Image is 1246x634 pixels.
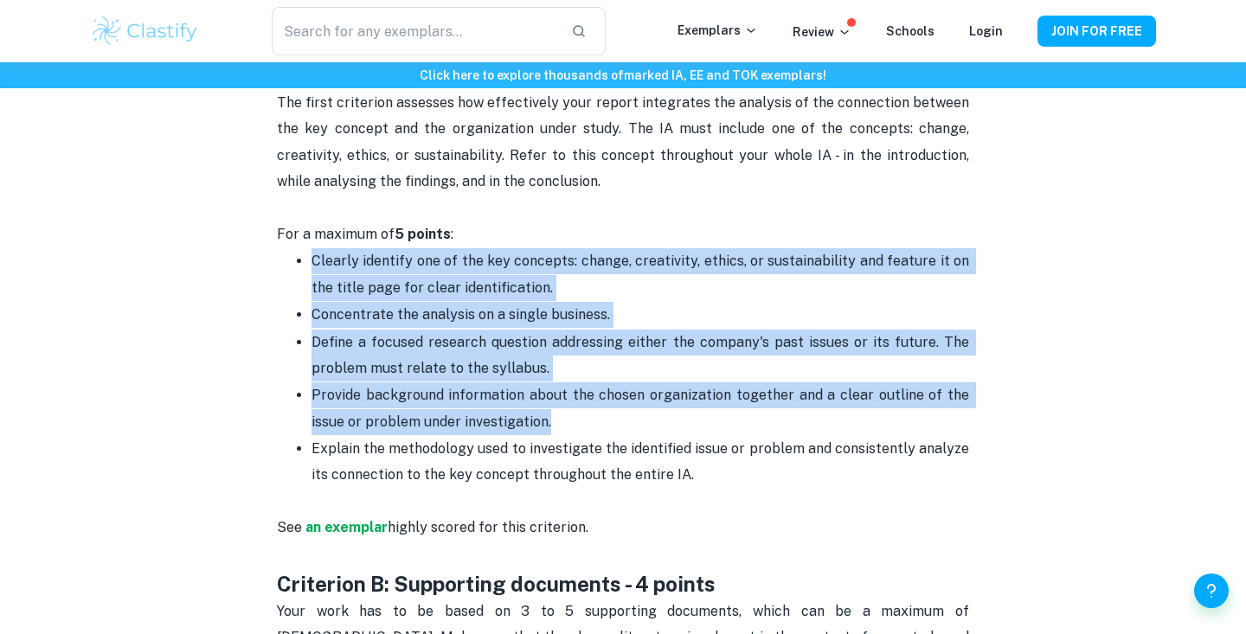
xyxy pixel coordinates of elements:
[90,14,200,48] img: Clastify logo
[886,24,934,38] a: Schools
[388,519,588,535] span: highly scored for this criterion.
[311,253,973,295] span: Clearly identify one of the key concepts: change, creativity, ethics, or sustainability and featu...
[311,306,610,323] span: Concentrate the analysis on a single business.
[311,334,973,376] span: Define a focused research question addressing either the company's past issues or its future. The...
[311,440,973,483] span: Explain the methodology used to investigate the identified issue or problem and consistently anal...
[678,21,758,40] p: Exemplars
[272,7,557,55] input: Search for any exemplars...
[408,226,451,242] strong: points
[277,226,453,242] span: For a maximum of :
[395,226,404,242] strong: 5
[277,572,716,596] strong: Criterion B: Supporting documents - 4 points
[3,66,1243,85] h6: Click here to explore thousands of marked IA, EE and TOK exemplars !
[1194,573,1229,608] button: Help and Feedback
[277,94,973,189] span: The first criterion assesses how effectively your report integrates the analysis of the connectio...
[969,24,1003,38] a: Login
[277,519,305,535] span: See
[793,22,851,42] p: Review
[305,519,388,535] a: an exemplar
[1037,16,1156,47] button: JOIN FOR FREE
[311,387,973,429] span: Provide background information about the chosen organization together and a clear outline of the ...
